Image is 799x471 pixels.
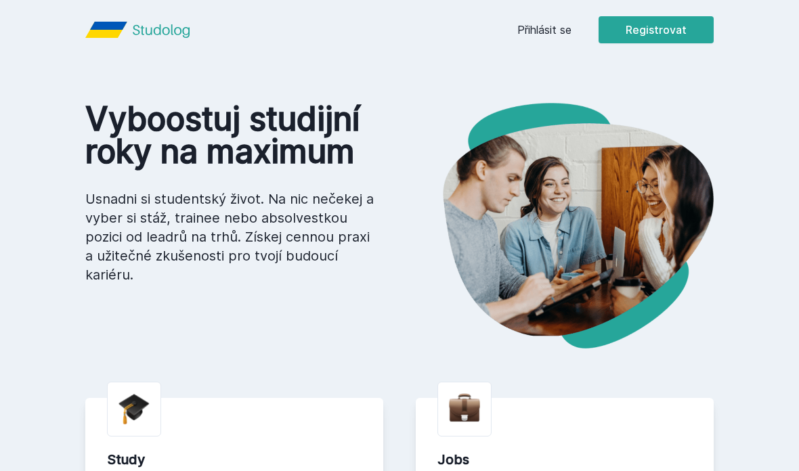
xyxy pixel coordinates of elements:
[85,103,378,168] h1: Vyboostuj studijní roky na maximum
[85,189,378,284] p: Usnadni si studentský život. Na nic nečekej a vyber si stáž, trainee nebo absolvestkou pozici od ...
[599,16,714,43] button: Registrovat
[399,103,714,349] img: hero.png
[118,393,150,425] img: graduation-cap.png
[437,450,692,469] div: Jobs
[107,450,362,469] div: Study
[449,390,480,425] img: briefcase.png
[517,22,571,38] a: Přihlásit se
